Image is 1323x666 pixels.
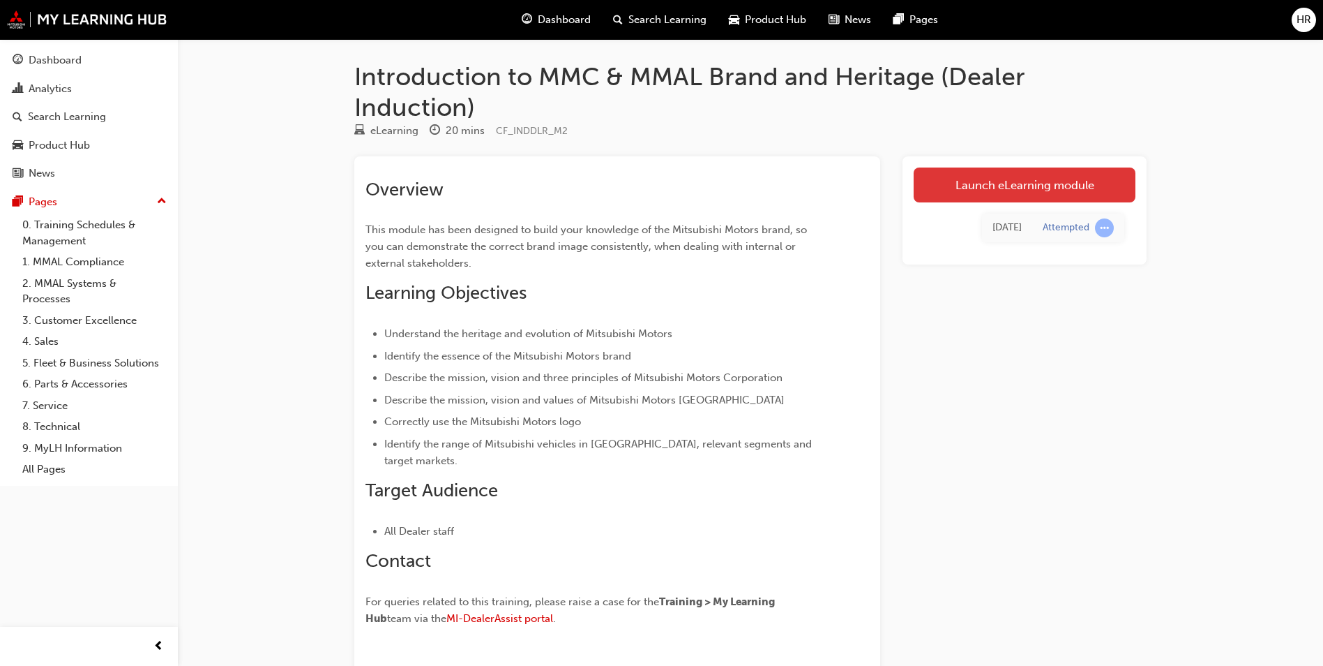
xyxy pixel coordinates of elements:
div: 20 mins [446,123,485,139]
span: Product Hub [745,12,806,28]
a: Product Hub [6,133,172,158]
button: Pages [6,189,172,215]
div: News [29,165,55,182]
span: For queries related to this training, please raise a case for the [365,595,659,608]
span: Correctly use the Mitsubishi Motors logo [384,415,581,428]
a: 2. MMAL Systems & Processes [17,273,172,310]
a: 3. Customer Excellence [17,310,172,332]
a: car-iconProduct Hub [718,6,817,34]
span: pages-icon [13,196,23,209]
h1: Introduction to MMC & MMAL Brand and Heritage (Dealer Induction) [354,61,1147,122]
div: Search Learning [28,109,106,125]
div: Type [354,122,418,140]
span: learningRecordVerb_ATTEMPT-icon [1095,219,1114,237]
div: Product Hub [29,138,90,154]
div: Pages [29,194,57,210]
span: All Dealer staff [384,525,454,538]
span: pages-icon [893,11,904,29]
span: Target Audience [365,480,498,501]
div: Fri Sep 26 2025 12:35:06 GMT+1000 (Australian Eastern Standard Time) [992,220,1022,236]
span: . [553,612,556,625]
button: DashboardAnalyticsSearch LearningProduct HubNews [6,45,172,189]
span: Contact [365,550,431,572]
span: Identify the essence of the Mitsubishi Motors brand [384,350,631,362]
div: Dashboard [29,52,82,68]
span: search-icon [613,11,623,29]
a: search-iconSearch Learning [602,6,718,34]
div: eLearning [370,123,418,139]
span: car-icon [729,11,739,29]
a: 1. MMAL Compliance [17,251,172,273]
span: news-icon [829,11,839,29]
a: 6. Parts & Accessories [17,373,172,395]
button: HR [1292,8,1316,32]
span: guage-icon [522,11,532,29]
a: Search Learning [6,104,172,130]
span: news-icon [13,168,23,180]
span: HR [1296,12,1311,28]
span: Learning resource code [496,125,568,137]
span: chart-icon [13,83,23,96]
span: Learning Objectives [365,282,527,304]
div: Attempted [1043,221,1089,235]
span: Pages [909,12,938,28]
a: 9. MyLH Information [17,438,172,459]
span: Overview [365,179,444,200]
a: Analytics [6,76,172,102]
a: MI-DealerAssist portal [446,612,553,625]
span: car-icon [13,140,23,152]
a: 8. Technical [17,416,172,438]
span: learningResourceType_ELEARNING-icon [354,125,365,138]
span: This module has been designed to build your knowledge of the Mitsubishi Motors brand, so you can ... [365,223,810,269]
span: Describe the mission, vision and values of Mitsubishi Motors [GEOGRAPHIC_DATA] [384,394,785,406]
div: Duration [430,122,485,140]
span: Identify the range of Mitsubishi vehicles in [GEOGRAPHIC_DATA], relevant segments and target mark... [384,438,815,467]
a: 0. Training Schedules & Management [17,214,172,251]
a: Dashboard [6,47,172,73]
span: News [845,12,871,28]
span: Describe the mission, vision and three principles of Mitsubishi Motors Corporation [384,371,783,384]
a: guage-iconDashboard [511,6,602,34]
a: News [6,161,172,186]
span: Training > My Learning Hub [365,595,777,625]
span: prev-icon [153,638,164,656]
span: Dashboard [538,12,591,28]
a: All Pages [17,459,172,480]
a: pages-iconPages [882,6,949,34]
a: 7. Service [17,395,172,417]
a: 5. Fleet & Business Solutions [17,353,172,374]
div: Analytics [29,81,72,97]
span: Search Learning [628,12,706,28]
a: news-iconNews [817,6,882,34]
span: guage-icon [13,54,23,67]
span: clock-icon [430,125,440,138]
a: Launch eLearning module [914,168,1135,202]
a: 4. Sales [17,331,172,353]
span: team via the [387,612,446,625]
span: up-icon [157,193,167,211]
span: search-icon [13,111,22,124]
img: mmal [7,10,167,29]
span: Understand the heritage and evolution of Mitsubishi Motors [384,327,672,340]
